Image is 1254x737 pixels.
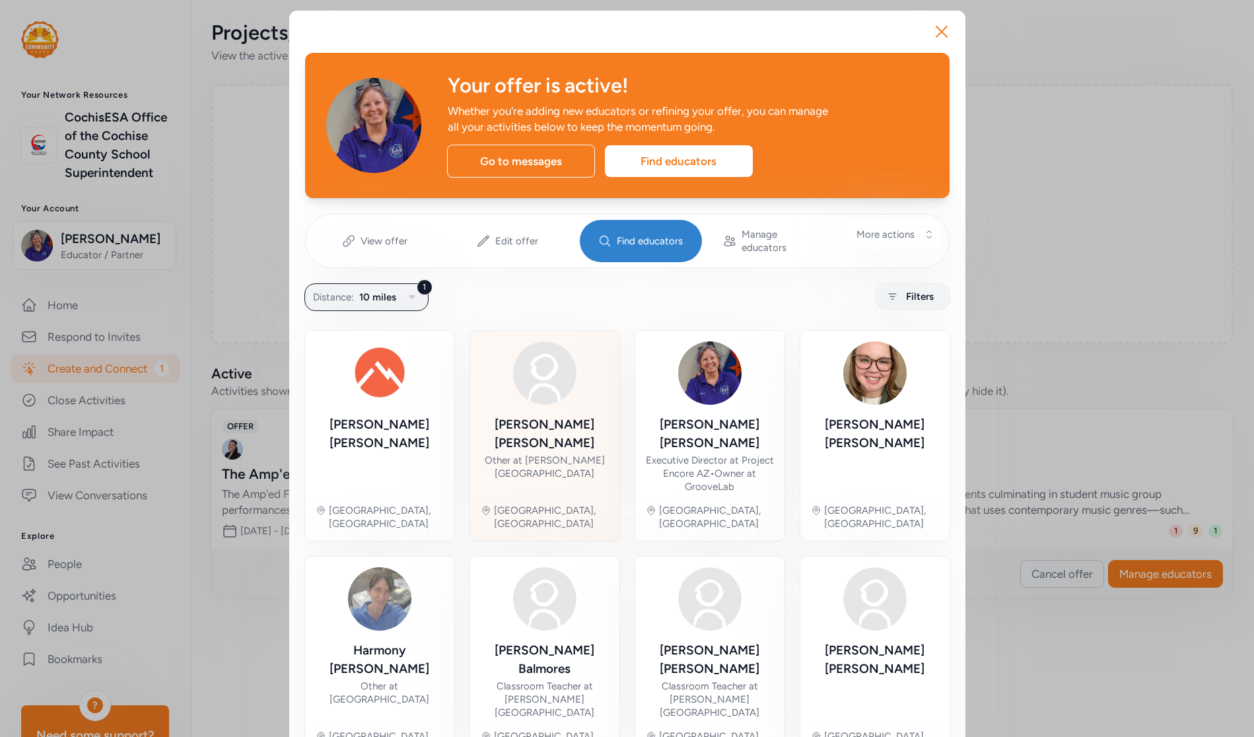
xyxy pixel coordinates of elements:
div: [PERSON_NAME] [PERSON_NAME] [811,641,939,678]
span: • [710,468,714,479]
div: Classroom Teacher at [PERSON_NAME][GEOGRAPHIC_DATA] [646,680,774,719]
div: Harmony [PERSON_NAME] [316,641,444,678]
span: Distance: [313,289,354,305]
div: [PERSON_NAME] [PERSON_NAME] [316,415,444,452]
img: Avatar [843,341,907,405]
button: More actions [846,220,941,249]
div: [GEOGRAPHIC_DATA], [GEOGRAPHIC_DATA] [329,504,444,530]
span: Edit offer [495,234,538,248]
span: Manage educators [742,228,825,254]
img: Avatar [513,341,576,405]
span: View offer [361,234,407,248]
div: Classroom Teacher at [PERSON_NAME][GEOGRAPHIC_DATA] [481,680,609,719]
div: [GEOGRAPHIC_DATA], [GEOGRAPHIC_DATA] [494,504,609,530]
span: Find educators [617,234,683,248]
div: [GEOGRAPHIC_DATA], [GEOGRAPHIC_DATA] [824,504,939,530]
div: Your offer is active! [448,74,928,98]
div: Find educators [605,145,753,177]
div: 1 [417,279,433,295]
div: Executive Director at Project Encore AZ Owner at GrooveLab [646,454,774,493]
button: 1Distance:10 miles [304,283,429,311]
span: 10 miles [359,289,396,305]
img: Avatar [513,567,576,631]
div: [PERSON_NAME] [PERSON_NAME] [646,641,774,678]
div: [GEOGRAPHIC_DATA], [GEOGRAPHIC_DATA] [659,504,774,530]
img: Avatar [843,567,907,631]
img: Avatar [678,341,742,405]
div: Whether you're adding new educators or refining your offer, you can manage all your activities be... [448,103,828,135]
div: [PERSON_NAME] [PERSON_NAME] [646,415,774,452]
img: Avatar [348,567,411,631]
div: Other at [GEOGRAPHIC_DATA] [316,680,444,706]
div: Go to messages [447,145,595,178]
img: Avatar [326,78,421,173]
span: More actions [856,228,915,241]
div: [PERSON_NAME] Balmores [481,641,609,678]
span: Filters [906,289,934,304]
div: Other at [PERSON_NAME][GEOGRAPHIC_DATA] [481,454,609,480]
img: Avatar [678,567,742,631]
div: [PERSON_NAME] [PERSON_NAME] [481,415,609,452]
div: [PERSON_NAME] [PERSON_NAME] [811,415,939,452]
img: Avatar [348,341,411,405]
